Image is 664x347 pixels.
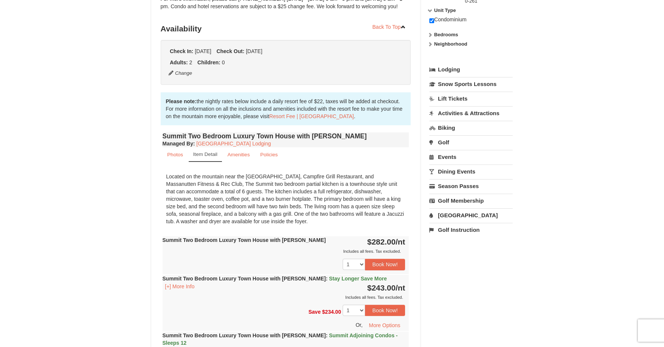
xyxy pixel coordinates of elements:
[429,135,513,149] a: Golf
[163,141,195,147] strong: :
[223,147,255,162] a: Amenities
[161,92,411,125] div: the nightly rates below include a daily resort fee of $22, taxes will be added at checkout. For m...
[189,147,222,162] a: Item Detail
[163,276,387,282] strong: Summit Two Bedroom Luxury Town House with [PERSON_NAME]
[161,21,411,36] h3: Availability
[163,141,193,147] span: Managed By
[167,152,183,157] small: Photos
[365,259,405,270] button: Book Now!
[434,32,458,37] strong: Bedrooms
[429,16,513,31] div: Condominium
[216,48,244,54] strong: Check Out:
[228,152,250,157] small: Amenities
[260,152,278,157] small: Policies
[168,69,193,77] button: Change
[163,169,409,229] div: Located on the mountain near the [GEOGRAPHIC_DATA], Campfire Grill Restaurant, and Massanutten Fi...
[365,305,405,316] button: Book Now!
[434,41,467,47] strong: Neighborhood
[368,21,411,33] a: Back To Top
[308,308,321,314] span: Save
[429,150,513,164] a: Events
[356,322,363,328] span: Or,
[396,283,405,292] span: /nt
[163,132,409,140] h4: Summit Two Bedroom Luxury Town House with [PERSON_NAME]
[434,7,456,13] strong: Unit Type
[255,147,282,162] a: Policies
[269,113,354,119] a: Resort Fee | [GEOGRAPHIC_DATA]
[163,282,197,291] button: [+] More Info
[429,165,513,178] a: Dining Events
[170,59,188,65] strong: Adults:
[429,106,513,120] a: Activities & Attractions
[197,59,220,65] strong: Children:
[170,48,194,54] strong: Check In:
[367,283,396,292] span: $243.00
[429,77,513,91] a: Snow Sports Lessons
[367,237,405,246] strong: $282.00
[429,194,513,208] a: Golf Membership
[329,276,387,282] span: Stay Longer Save More
[429,121,513,135] a: Biking
[326,332,328,338] span: :
[429,179,513,193] a: Season Passes
[166,98,197,104] strong: Please note:
[429,208,513,222] a: [GEOGRAPHIC_DATA]
[429,223,513,237] a: Golf Instruction
[322,308,341,314] span: $234.00
[189,59,192,65] span: 2
[429,92,513,105] a: Lift Tickets
[364,320,405,331] button: More Options
[163,237,326,243] strong: Summit Two Bedroom Luxury Town House with [PERSON_NAME]
[163,332,398,346] strong: Summit Two Bedroom Luxury Town House with [PERSON_NAME]
[222,59,225,65] span: 0
[163,332,398,346] span: Summit Adjoining Condos - Sleeps 12
[163,248,405,255] div: Includes all fees. Tax excluded.
[197,141,271,147] a: [GEOGRAPHIC_DATA] Lodging
[326,276,328,282] span: :
[163,294,405,301] div: Includes all fees. Tax excluded.
[195,48,211,54] span: [DATE]
[429,63,513,76] a: Lodging
[193,151,217,157] small: Item Detail
[163,147,188,162] a: Photos
[396,237,405,246] span: /nt
[246,48,262,54] span: [DATE]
